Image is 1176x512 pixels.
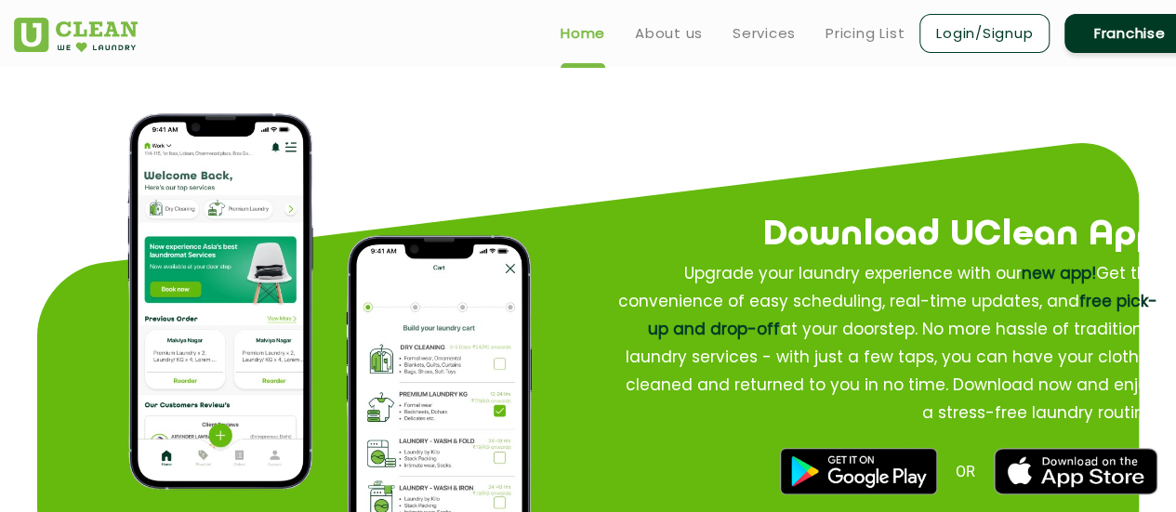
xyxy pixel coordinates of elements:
[555,208,1157,264] h2: Download UClean App
[733,22,796,45] a: Services
[648,291,1157,341] span: free pick-up and drop-off
[1022,263,1096,285] span: new app!
[561,22,605,45] a: Home
[614,260,1157,427] p: Upgrade your laundry experience with our Get the convenience of easy scheduling, real-time update...
[994,449,1157,495] img: best laundry near me
[919,14,1050,53] a: Login/Signup
[956,463,975,480] span: OR
[127,114,313,491] img: app home page
[780,449,936,495] img: best dry cleaners near me
[826,22,905,45] a: Pricing List
[635,22,703,45] a: About us
[14,18,138,52] img: UClean Laundry and Dry Cleaning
